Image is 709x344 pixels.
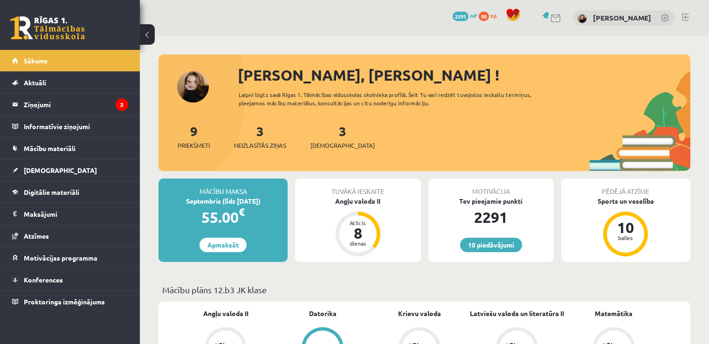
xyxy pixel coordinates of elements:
a: Proktoringa izmēģinājums [12,291,128,312]
a: Angļu valoda II [203,309,248,318]
div: [PERSON_NAME], [PERSON_NAME] ! [238,64,690,86]
div: Laipni lūgts savā Rīgas 1. Tālmācības vidusskolas skolnieka profilā. Šeit Tu vari redzēt tuvojošo... [239,90,558,107]
span: 90 [479,12,489,21]
span: Atzīmes [24,232,49,240]
div: 2291 [428,206,554,228]
span: 2291 [453,12,468,21]
span: € [239,205,245,219]
span: Digitālie materiāli [24,188,79,196]
div: Septembris (līdz [DATE]) [158,196,288,206]
a: Motivācijas programma [12,247,128,268]
a: Aktuāli [12,72,128,93]
div: Tuvākā ieskaite [295,179,420,196]
a: Mācību materiāli [12,138,128,159]
div: 10 [612,220,640,235]
div: Atlicis [344,220,372,226]
div: Tev pieejamie punkti [428,196,554,206]
a: 3[DEMOGRAPHIC_DATA] [310,123,375,150]
p: Mācību plāns 12.b3 JK klase [162,283,687,296]
a: Ziņojumi3 [12,94,128,115]
span: Aktuāli [24,78,46,87]
legend: Informatīvie ziņojumi [24,116,128,137]
span: Motivācijas programma [24,254,97,262]
div: Motivācija [428,179,554,196]
a: Informatīvie ziņojumi [12,116,128,137]
a: Rīgas 1. Tālmācības vidusskola [10,16,85,40]
span: Mācību materiāli [24,144,76,152]
a: Atzīmes [12,225,128,247]
div: balles [612,235,640,241]
span: xp [490,12,496,19]
a: Latviešu valoda un literatūra II [470,309,564,318]
div: dienas [344,241,372,246]
a: Konferences [12,269,128,290]
a: Angļu valoda II Atlicis 8 dienas [295,196,420,258]
a: 90 xp [479,12,501,19]
span: [DEMOGRAPHIC_DATA] [24,166,97,174]
span: Konferences [24,275,63,284]
div: 8 [344,226,372,241]
legend: Ziņojumi [24,94,128,115]
i: 3 [116,98,128,111]
span: [DEMOGRAPHIC_DATA] [310,141,375,150]
a: [DEMOGRAPHIC_DATA] [12,159,128,181]
a: Sākums [12,50,128,71]
div: Angļu valoda II [295,196,420,206]
span: Proktoringa izmēģinājums [24,297,105,306]
div: 55.00 [158,206,288,228]
a: [PERSON_NAME] [593,13,651,22]
a: Digitālie materiāli [12,181,128,203]
a: 9Priekšmeti [178,123,210,150]
img: Daniela Ūse [578,14,587,23]
a: Apmaksāt [200,238,247,252]
div: Mācību maksa [158,179,288,196]
a: 10 piedāvājumi [460,238,522,252]
div: Pēdējā atzīme [561,179,690,196]
a: 2291 mP [453,12,477,19]
span: Neizlasītās ziņas [234,141,286,150]
a: Matemātika [595,309,633,318]
span: Sākums [24,56,48,65]
div: Sports un veselība [561,196,690,206]
a: Maksājumi [12,203,128,225]
a: 3Neizlasītās ziņas [234,123,286,150]
a: Datorika [309,309,337,318]
a: Sports un veselība 10 balles [561,196,690,258]
a: Krievu valoda [398,309,441,318]
span: Priekšmeti [178,141,210,150]
legend: Maksājumi [24,203,128,225]
span: mP [470,12,477,19]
